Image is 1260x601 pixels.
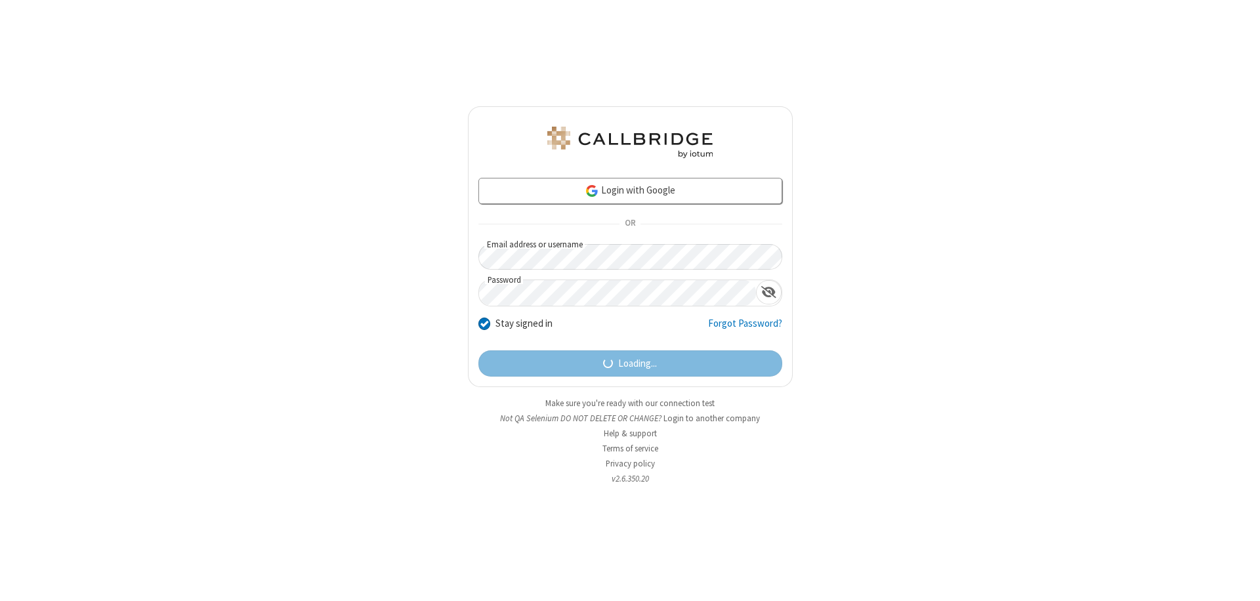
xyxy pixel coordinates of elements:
label: Stay signed in [495,316,553,331]
span: OR [619,215,640,234]
button: Loading... [478,350,782,377]
a: Terms of service [602,443,658,454]
span: Loading... [618,356,657,371]
input: Email address or username [478,244,782,270]
li: Not QA Selenium DO NOT DELETE OR CHANGE? [468,412,793,425]
li: v2.6.350.20 [468,472,793,485]
div: Show password [756,280,782,304]
img: QA Selenium DO NOT DELETE OR CHANGE [545,127,715,158]
img: google-icon.png [585,184,599,198]
a: Privacy policy [606,458,655,469]
a: Help & support [604,428,657,439]
a: Forgot Password? [708,316,782,341]
button: Login to another company [663,412,760,425]
a: Login with Google [478,178,782,204]
input: Password [479,280,756,306]
a: Make sure you're ready with our connection test [545,398,715,409]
